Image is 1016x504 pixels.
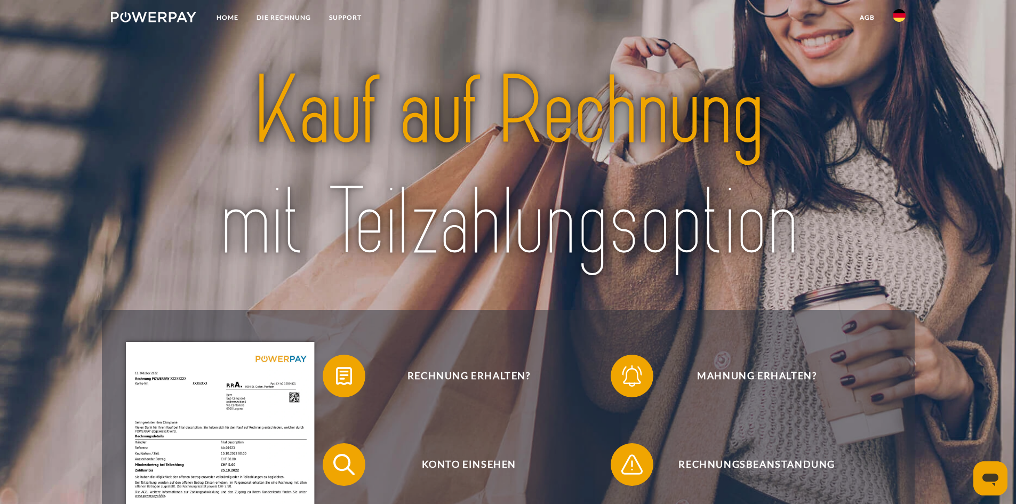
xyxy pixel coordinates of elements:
span: Mahnung erhalten? [626,355,887,397]
a: DIE RECHNUNG [247,8,320,27]
button: Rechnungsbeanstandung [611,443,888,486]
span: Rechnungsbeanstandung [626,443,887,486]
button: Mahnung erhalten? [611,355,888,397]
img: qb_warning.svg [619,451,645,478]
img: de [893,9,906,22]
img: qb_bill.svg [331,363,357,389]
img: title-powerpay_de.svg [150,51,866,284]
img: qb_bell.svg [619,363,645,389]
img: logo-powerpay-white.svg [111,12,197,22]
img: qb_search.svg [331,451,357,478]
iframe: Schaltfläche zum Öffnen des Messaging-Fensters [973,461,1007,495]
a: SUPPORT [320,8,371,27]
a: Home [207,8,247,27]
a: agb [851,8,884,27]
button: Rechnung erhalten? [323,355,600,397]
button: Konto einsehen [323,443,600,486]
span: Konto einsehen [338,443,599,486]
span: Rechnung erhalten? [338,355,599,397]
